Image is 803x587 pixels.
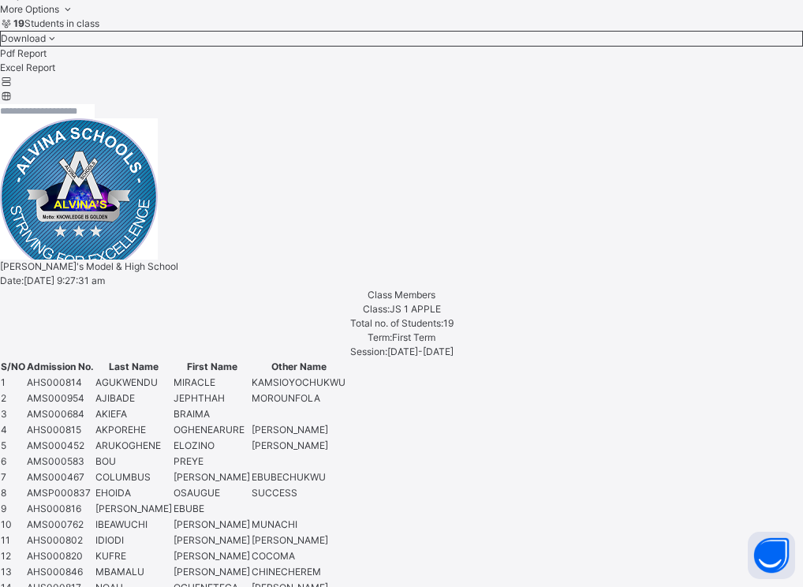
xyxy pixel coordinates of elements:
[95,422,173,438] td: AKPOREHE
[251,548,346,564] td: COCOMA
[173,438,251,454] td: ELOZINO
[13,17,24,29] b: 19
[26,359,95,375] th: Admission No.
[173,391,251,406] td: JEPHTHAH
[251,485,346,501] td: SUCCESS
[26,485,95,501] td: AMSP000837
[13,17,99,29] span: Students in class
[443,317,454,329] span: 19
[387,346,454,357] span: [DATE]-[DATE]
[173,359,251,375] th: First Name
[26,469,95,485] td: AMS000467
[95,375,173,391] td: AGUKWENDU
[95,406,173,422] td: AKIEFA
[95,564,173,580] td: MBAMALU
[173,533,251,548] td: [PERSON_NAME]
[26,422,95,438] td: AHS000815
[251,375,346,391] td: KAMSIOYOCHUKWU
[350,346,387,357] span: Session:
[392,331,435,343] span: First Term
[251,391,346,406] td: MOROUNFOLA
[26,548,95,564] td: AHS000820
[95,517,173,533] td: IBEAWUCHI
[748,532,795,579] button: Open asap
[251,359,346,375] th: Other Name
[26,564,95,580] td: AHS000846
[95,485,173,501] td: EHOIDA
[251,469,346,485] td: EBUBECHUKWU
[173,501,251,517] td: EBUBE
[251,517,346,533] td: MUNACHI
[26,375,95,391] td: AHS000814
[26,391,95,406] td: AMS000954
[390,303,441,315] span: JS 1 APPLE
[173,517,251,533] td: [PERSON_NAME]
[95,359,173,375] th: Last Name
[251,564,346,580] td: CHINECHEREM
[95,548,173,564] td: KUFRE
[368,331,392,343] span: Term:
[173,564,251,580] td: [PERSON_NAME]
[26,533,95,548] td: AHS000802
[251,438,346,454] td: [PERSON_NAME]
[350,317,443,329] span: Total no. of Students:
[26,406,95,422] td: AMS000684
[251,533,346,548] td: [PERSON_NAME]
[173,485,251,501] td: OSAUGUE
[26,438,95,454] td: AMS000452
[368,289,435,301] span: Class Members
[363,303,390,315] span: Class:
[95,533,173,548] td: IDIODI
[173,406,251,422] td: BRAIMA
[173,548,251,564] td: [PERSON_NAME]
[173,454,251,469] td: PREYE
[24,275,105,286] span: [DATE] 9:27:31 am
[95,391,173,406] td: AJIBADE
[95,469,173,485] td: COLUMBUS
[26,454,95,469] td: AMS000583
[1,32,46,44] span: Download
[173,422,251,438] td: OGHENEARURE
[173,375,251,391] td: MIRACLE
[95,501,173,517] td: [PERSON_NAME]
[95,438,173,454] td: ARUKOGHENE
[26,501,95,517] td: AHS000816
[95,454,173,469] td: BOU
[251,422,346,438] td: [PERSON_NAME]
[26,517,95,533] td: AMS000762
[173,469,251,485] td: [PERSON_NAME]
